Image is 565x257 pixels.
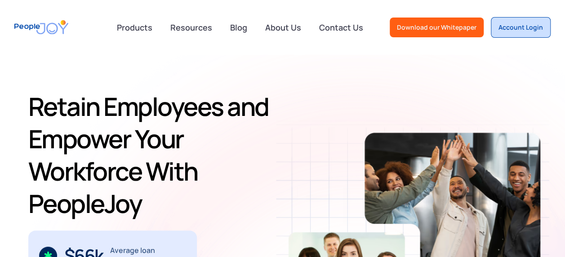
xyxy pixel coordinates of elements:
[260,18,307,37] a: About Us
[491,17,551,38] a: Account Login
[111,18,158,36] div: Products
[397,23,476,32] div: Download our Whitepaper
[14,14,68,40] a: home
[28,90,289,220] h1: Retain Employees and Empower Your Workforce With PeopleJoy
[225,18,253,37] a: Blog
[314,18,369,37] a: Contact Us
[390,18,484,37] a: Download our Whitepaper
[498,23,543,32] div: Account Login
[165,18,218,37] a: Resources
